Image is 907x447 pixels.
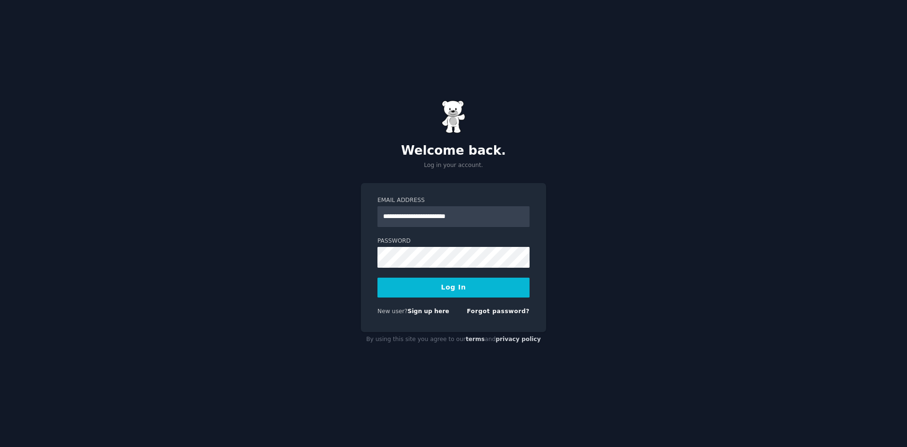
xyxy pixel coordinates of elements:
[466,336,485,342] a: terms
[408,308,449,315] a: Sign up here
[467,308,530,315] a: Forgot password?
[361,332,546,347] div: By using this site you agree to our and
[377,237,530,245] label: Password
[496,336,541,342] a: privacy policy
[442,100,465,133] img: Gummy Bear
[377,196,530,205] label: Email Address
[361,143,546,158] h2: Welcome back.
[377,278,530,298] button: Log In
[377,308,408,315] span: New user?
[361,161,546,170] p: Log in your account.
